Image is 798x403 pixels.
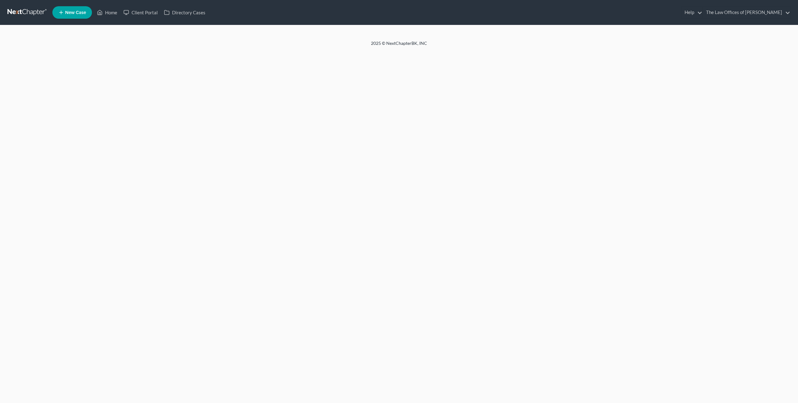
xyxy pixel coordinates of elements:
[94,7,120,18] a: Home
[703,7,790,18] a: The Law Offices of [PERSON_NAME]
[221,40,577,51] div: 2025 © NextChapterBK, INC
[681,7,702,18] a: Help
[120,7,161,18] a: Client Portal
[52,6,92,19] new-legal-case-button: New Case
[161,7,209,18] a: Directory Cases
